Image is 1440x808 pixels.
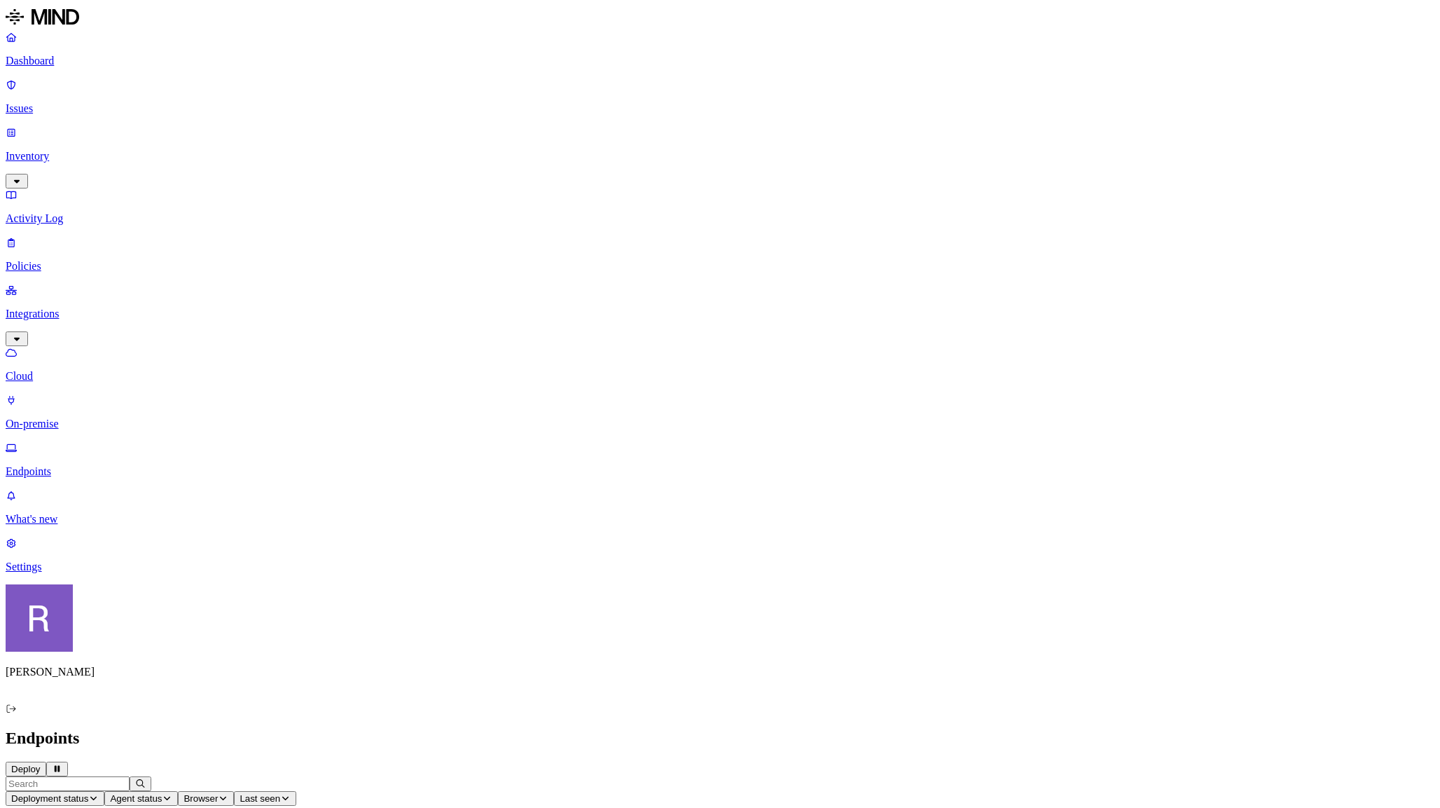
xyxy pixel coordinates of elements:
[6,762,46,776] button: Deploy
[240,793,280,804] span: Last seen
[6,370,1434,383] p: Cloud
[6,729,1434,748] h2: Endpoints
[184,793,218,804] span: Browser
[6,126,1434,186] a: Inventory
[6,6,1434,31] a: MIND
[6,236,1434,273] a: Policies
[6,284,1434,344] a: Integrations
[6,78,1434,115] a: Issues
[6,776,130,791] input: Search
[6,418,1434,430] p: On-premise
[6,308,1434,320] p: Integrations
[6,346,1434,383] a: Cloud
[6,55,1434,67] p: Dashboard
[6,394,1434,430] a: On-premise
[6,102,1434,115] p: Issues
[11,793,88,804] span: Deployment status
[6,31,1434,67] a: Dashboard
[6,189,1434,225] a: Activity Log
[6,584,73,652] img: Rich Thompson
[6,260,1434,273] p: Policies
[6,561,1434,573] p: Settings
[6,489,1434,526] a: What's new
[6,513,1434,526] p: What's new
[110,793,162,804] span: Agent status
[6,465,1434,478] p: Endpoints
[6,212,1434,225] p: Activity Log
[6,441,1434,478] a: Endpoints
[6,150,1434,163] p: Inventory
[6,6,79,28] img: MIND
[6,537,1434,573] a: Settings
